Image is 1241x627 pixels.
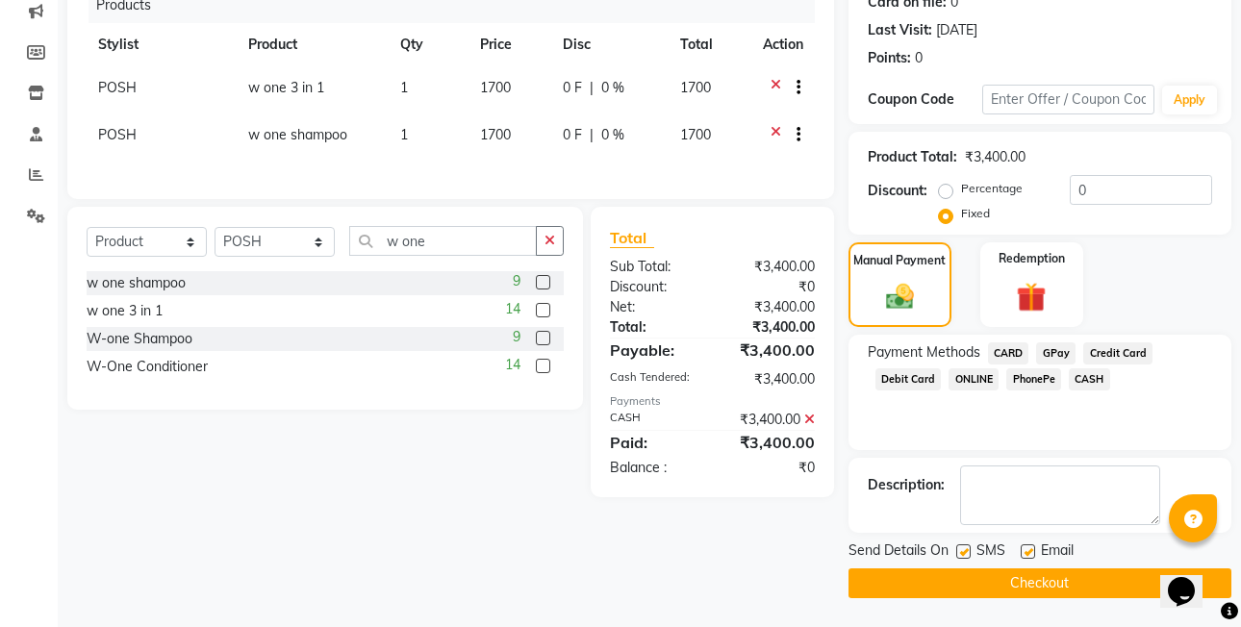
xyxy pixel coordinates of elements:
div: Balance : [595,458,712,478]
div: ₹3,400.00 [712,297,828,317]
div: ₹0 [712,458,828,478]
span: Email [1041,540,1074,564]
input: Search or Scan [349,226,537,256]
span: 9 [513,327,520,347]
span: 14 [505,299,520,319]
th: Disc [551,23,669,66]
div: Last Visit: [868,20,932,40]
div: ₹3,400.00 [712,317,828,338]
span: Debit Card [875,368,942,390]
th: Stylist [87,23,237,66]
img: _cash.svg [877,281,923,313]
div: Discount: [595,277,712,297]
span: | [590,125,594,145]
div: ₹3,400.00 [712,410,828,430]
span: 0 % [601,78,624,98]
div: ₹3,400.00 [712,339,828,362]
span: 9 [513,271,520,291]
div: ₹3,400.00 [712,369,828,389]
span: 1700 [480,126,511,143]
span: Send Details On [848,540,949,564]
span: Total [610,228,654,248]
span: ONLINE [949,368,999,390]
div: w one shampoo [87,273,186,293]
th: Total [669,23,751,66]
div: 0 [915,48,923,68]
span: CASH [1069,368,1110,390]
div: Total: [595,317,712,338]
span: 1700 [480,79,511,96]
input: Enter Offer / Coupon Code [982,85,1154,114]
div: Cash Tendered: [595,369,712,389]
img: _gift.svg [1007,279,1055,315]
span: 0 % [601,125,624,145]
div: Payable: [595,339,712,362]
label: Manual Payment [853,252,946,269]
div: [DATE] [936,20,977,40]
div: ₹0 [712,277,828,297]
span: 1 [400,126,408,143]
button: Apply [1162,86,1217,114]
label: Percentage [961,180,1023,197]
span: Credit Card [1083,342,1152,364]
span: PhonePe [1006,368,1061,390]
div: ₹3,400.00 [712,257,828,277]
div: Product Total: [868,147,957,167]
div: W-one Shampoo [87,329,192,349]
span: w one shampoo [248,126,347,143]
div: ₹3,400.00 [712,431,828,454]
button: Checkout [848,568,1231,598]
span: 0 F [563,125,582,145]
label: Fixed [961,205,990,222]
label: Redemption [999,250,1065,267]
th: Product [237,23,390,66]
div: Discount: [868,181,927,201]
div: ₹3,400.00 [965,147,1026,167]
span: POSH [98,79,137,96]
div: Points: [868,48,911,68]
span: w one 3 in 1 [248,79,324,96]
th: Qty [389,23,469,66]
div: Description: [868,475,945,495]
div: w one 3 in 1 [87,301,163,321]
div: Payments [610,393,815,410]
span: SMS [976,540,1005,564]
span: GPay [1036,342,1076,364]
div: Sub Total: [595,257,712,277]
span: CARD [988,342,1029,364]
span: 0 F [563,78,582,98]
div: Net: [595,297,712,317]
iframe: chat widget [1160,550,1222,608]
span: POSH [98,126,137,143]
div: Coupon Code [868,89,982,110]
span: 1700 [680,126,711,143]
span: Payment Methods [868,342,980,363]
span: 1 [400,79,408,96]
span: | [590,78,594,98]
div: W-One Conditioner [87,357,208,377]
div: CASH [595,410,712,430]
th: Action [751,23,815,66]
span: 1700 [680,79,711,96]
div: Paid: [595,431,712,454]
th: Price [469,23,551,66]
span: 14 [505,355,520,375]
